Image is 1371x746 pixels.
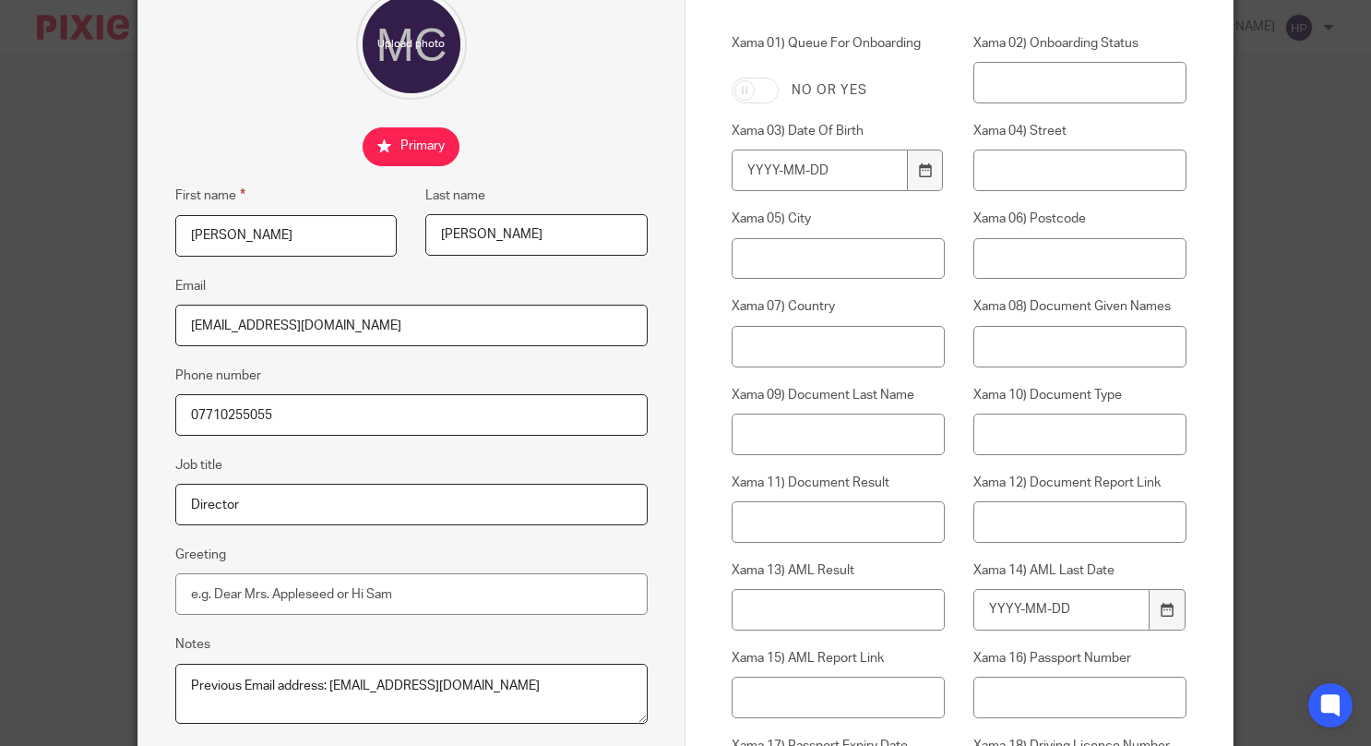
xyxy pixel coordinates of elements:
label: Phone number [175,367,261,385]
textarea: Previous Email address: [EMAIL_ADDRESS][DOMAIN_NAME] [175,664,648,725]
label: Greeting [175,546,226,564]
label: Xama 15) AML Report Link [732,649,945,668]
label: Notes [175,635,210,654]
label: First name [175,185,245,206]
label: Xama 10) Document Type [973,386,1186,404]
label: Xama 14) AML Last Date [973,561,1186,580]
label: Xama 06) Postcode [973,210,1186,228]
input: YYYY-MM-DD [973,589,1150,631]
label: Xama 03) Date Of Birth [732,122,945,140]
label: Xama 02) Onboarding Status [973,34,1186,53]
label: Xama 08) Document Given Names [973,297,1186,316]
label: Xama 05) City [732,210,945,228]
label: Job title [175,456,222,475]
label: Last name [425,186,485,205]
input: e.g. Dear Mrs. Appleseed or Hi Sam [175,573,648,615]
label: Xama 07) Country [732,297,945,316]
label: Xama 01) Queue For Onboarding [732,34,945,64]
label: Xama 12) Document Report Link [973,474,1186,492]
label: Email [175,277,206,295]
input: YYYY-MM-DD [732,150,908,191]
label: Xama 09) Document Last Name [732,386,945,404]
label: No or yes [792,81,867,100]
label: Xama 16) Passport Number [973,649,1186,668]
label: Xama 04) Street [973,122,1186,140]
label: Xama 13) AML Result [732,561,945,580]
label: Xama 11) Document Result [732,474,945,492]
